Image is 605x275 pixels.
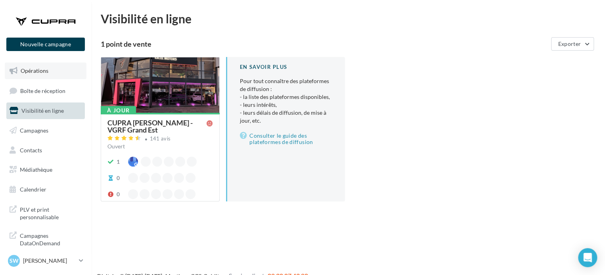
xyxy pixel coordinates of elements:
[240,131,332,147] a: Consulter le guide des plateformes de diffusion
[107,135,213,144] a: 141 avis
[240,101,332,109] li: - leurs intérêts,
[20,127,48,134] span: Campagnes
[117,158,120,166] div: 1
[10,257,19,265] span: SW
[5,181,86,198] a: Calendrier
[117,174,120,182] div: 0
[5,102,86,119] a: Visibilité en ligne
[101,13,595,25] div: Visibilité en ligne
[240,93,332,101] li: - la liste des plateformes disponibles,
[5,201,86,224] a: PLV et print personnalisable
[101,40,548,47] div: 1 point de vente
[101,106,136,115] div: À jour
[23,257,76,265] p: [PERSON_NAME]
[6,253,85,268] a: SW [PERSON_NAME]
[240,109,332,125] li: - leurs délais de diffusion, de mise à jour, etc.
[20,230,82,247] span: Campagnes DataOnDemand
[551,37,594,51] button: Exporter
[6,38,85,51] button: Nouvelle campagne
[5,227,86,250] a: Campagnes DataOnDemand
[20,166,52,173] span: Médiathèque
[107,143,125,150] span: Ouvert
[150,136,171,141] div: 141 avis
[20,146,42,153] span: Contacts
[5,82,86,99] a: Boîte de réception
[20,186,46,193] span: Calendrier
[20,87,65,94] span: Boîte de réception
[578,248,597,267] div: Open Intercom Messenger
[5,63,86,79] a: Opérations
[5,142,86,159] a: Contacts
[20,204,82,221] span: PLV et print personnalisable
[21,107,64,114] span: Visibilité en ligne
[240,77,332,125] p: Pour tout connaître des plateformes de diffusion :
[240,63,332,71] div: En savoir plus
[107,119,207,133] div: CUPRA [PERSON_NAME] - VGRF Grand Est
[5,161,86,178] a: Médiathèque
[21,67,48,74] span: Opérations
[5,122,86,139] a: Campagnes
[117,190,120,198] div: 0
[558,40,581,47] span: Exporter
